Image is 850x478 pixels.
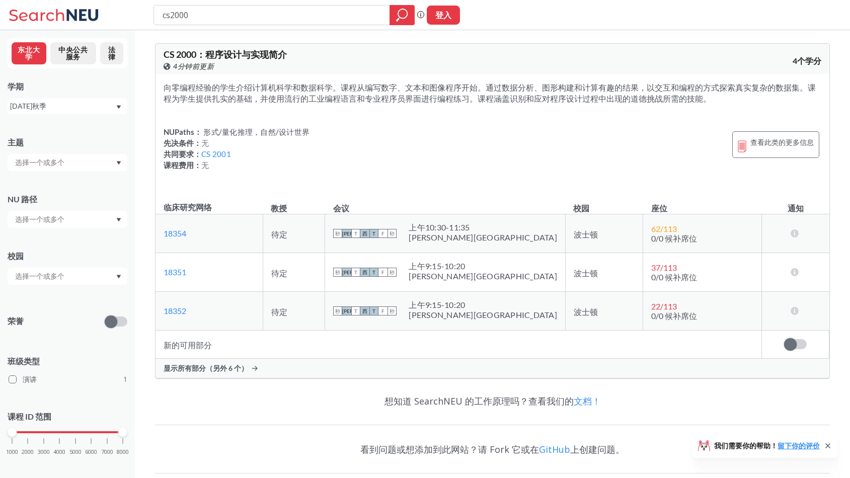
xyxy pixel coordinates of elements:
[390,269,395,275] font: 秒
[203,127,310,136] font: 形式/量化推理，自然/设计世界
[409,261,441,271] font: 上午9:15
[372,269,375,275] font: T
[384,395,574,407] font: 想知道 SearchNEU 的工作原理吗？查看我们的
[116,105,121,109] svg: 下拉箭头
[164,364,248,372] font: 显示所有部分（另外 6 个）
[409,271,557,281] font: [PERSON_NAME][GEOGRAPHIC_DATA]
[651,224,660,233] font: 62
[342,269,382,275] font: [PERSON_NAME]
[164,161,201,170] font: 课程费用：
[164,341,212,350] font: 新的可用部分
[660,263,663,272] font: /
[38,447,50,455] font: 3000
[50,42,96,64] button: 中央公共服务
[164,127,202,136] font: NUPaths：
[100,42,123,64] button: 法律
[354,308,357,314] font: T
[441,261,444,271] font: -
[354,269,357,275] font: T
[409,232,557,242] font: [PERSON_NAME][GEOGRAPHIC_DATA]
[8,316,24,326] font: 荣誉
[201,138,209,147] font: 无
[362,269,367,275] font: 西
[444,300,465,309] font: 10:20
[663,224,677,233] font: 113
[409,310,557,320] font: [PERSON_NAME][GEOGRAPHIC_DATA]
[750,138,814,146] font: 查看此类的更多信息
[23,374,37,384] font: 演讲
[335,269,340,275] font: 秒
[660,224,663,233] font: /
[396,8,408,22] svg: 放大镜
[201,161,209,170] font: 无
[651,263,660,272] font: 37
[164,138,201,147] font: 先决条件：
[333,203,349,213] font: 会议
[342,308,382,314] font: [PERSON_NAME]
[788,203,804,213] font: 通知
[574,395,601,407] font: 文档！
[164,149,201,158] font: 共同要求：
[427,6,460,25] button: 登入
[123,374,127,384] font: 1
[173,62,214,70] font: 4分钟前更新
[58,45,88,61] font: 中央公共服务
[156,359,829,378] div: 显示所有部分（另外 6 个）
[390,308,395,314] font: 秒
[85,447,97,455] font: 6000
[663,301,677,311] font: 113
[271,307,287,316] font: 待定
[205,49,287,60] font: 程序设计与实现简介
[271,203,287,213] font: 教授
[660,301,663,311] font: /
[10,213,95,225] input: 选择一个或多个
[793,56,821,65] font: 4个学分
[390,5,415,25] div: 放大镜
[164,267,186,277] a: 18351
[69,447,82,455] font: 5000
[12,42,46,64] button: 东北大学
[8,194,37,204] font: NU 路径
[8,356,40,366] font: 班级类型
[116,218,121,222] svg: 下拉箭头
[381,230,384,236] font: F
[6,447,18,455] font: 1000
[651,233,697,243] font: 0/0 候补席位
[101,447,113,455] font: 7000
[271,268,287,278] font: 待定
[116,275,121,279] svg: 下拉箭头
[409,222,446,232] font: 上午10:30
[714,441,778,450] font: 我们需要你的帮助！
[164,228,186,238] a: 18354
[335,308,340,314] font: 秒
[53,447,65,455] font: 4000
[372,230,375,236] font: T
[201,149,231,158] a: CS 2001
[574,307,598,316] font: 波士顿
[778,441,820,450] a: 留下你的评价
[196,49,205,60] font: ：
[574,268,598,278] font: 波士顿
[372,308,375,314] font: T
[10,156,95,169] input: 选择一个或多个
[8,98,127,114] div: 2025年秋季下拉箭头
[360,443,539,455] font: 看到问题或想添加到此网站？请 Fork 它或在
[446,222,449,232] font: -
[539,443,570,455] font: GitHub
[18,45,40,61] font: 东北大学
[164,306,186,315] a: 18352
[342,230,382,236] font: [PERSON_NAME]
[573,203,589,213] font: 校园
[164,202,212,212] font: 临床研究网络
[651,301,660,311] font: 22
[435,10,451,20] font: 登入
[381,308,384,314] font: F
[164,49,175,60] font: CS
[10,102,46,110] font: [DATE]秋季
[8,412,51,421] font: 课程 ID 范围
[10,101,115,112] div: 2025年秋季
